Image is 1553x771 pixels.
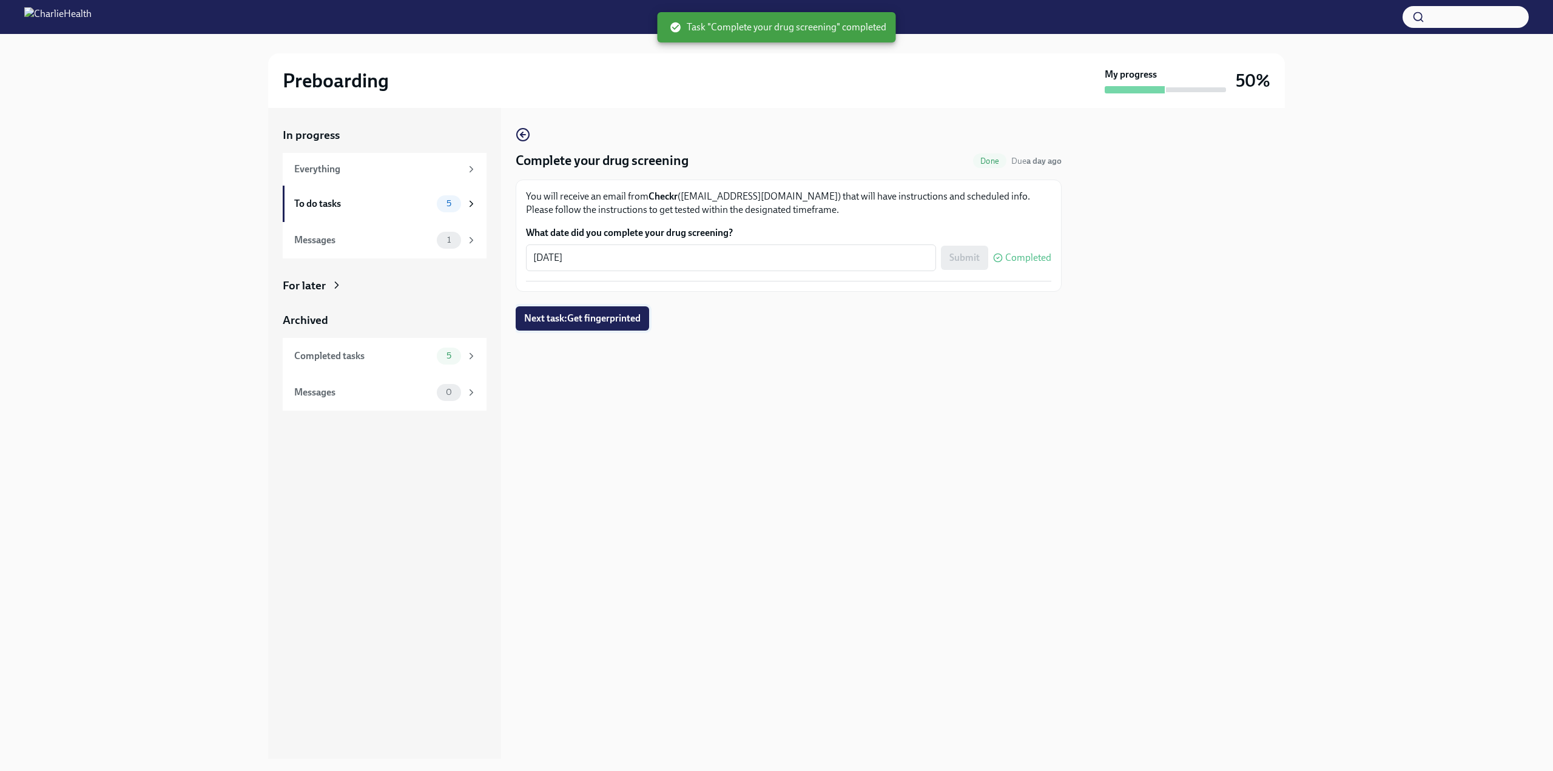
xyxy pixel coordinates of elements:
div: To do tasks [294,197,432,210]
a: For later [283,278,487,294]
button: Next task:Get fingerprinted [516,306,649,331]
a: Messages1 [283,222,487,258]
p: You will receive an email from ([EMAIL_ADDRESS][DOMAIN_NAME]) that will have instructions and sch... [526,190,1051,217]
a: Archived [283,312,487,328]
div: Messages [294,386,432,399]
h2: Preboarding [283,69,389,93]
span: 1 [440,235,458,244]
a: Completed tasks5 [283,338,487,374]
div: Messages [294,234,432,247]
span: August 26th, 2025 09:00 [1011,155,1062,167]
span: 0 [439,388,459,397]
span: Completed [1005,253,1051,263]
h3: 50% [1236,70,1270,92]
span: 5 [439,351,459,360]
textarea: [DATE] [533,251,929,265]
span: Next task : Get fingerprinted [524,312,641,325]
div: For later [283,278,326,294]
span: Due [1011,156,1062,166]
span: 5 [439,199,459,208]
label: What date did you complete your drug screening? [526,226,1051,240]
h4: Complete your drug screening [516,152,689,170]
a: To do tasks5 [283,186,487,222]
strong: My progress [1105,68,1157,81]
strong: a day ago [1026,156,1062,166]
a: In progress [283,127,487,143]
strong: Checkr [648,190,678,202]
a: Everything [283,153,487,186]
img: CharlieHealth [24,7,92,27]
a: Messages0 [283,374,487,411]
div: Completed tasks [294,349,432,363]
span: Done [973,157,1006,166]
span: Task "Complete your drug screening" completed [670,21,886,34]
div: Everything [294,163,461,176]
